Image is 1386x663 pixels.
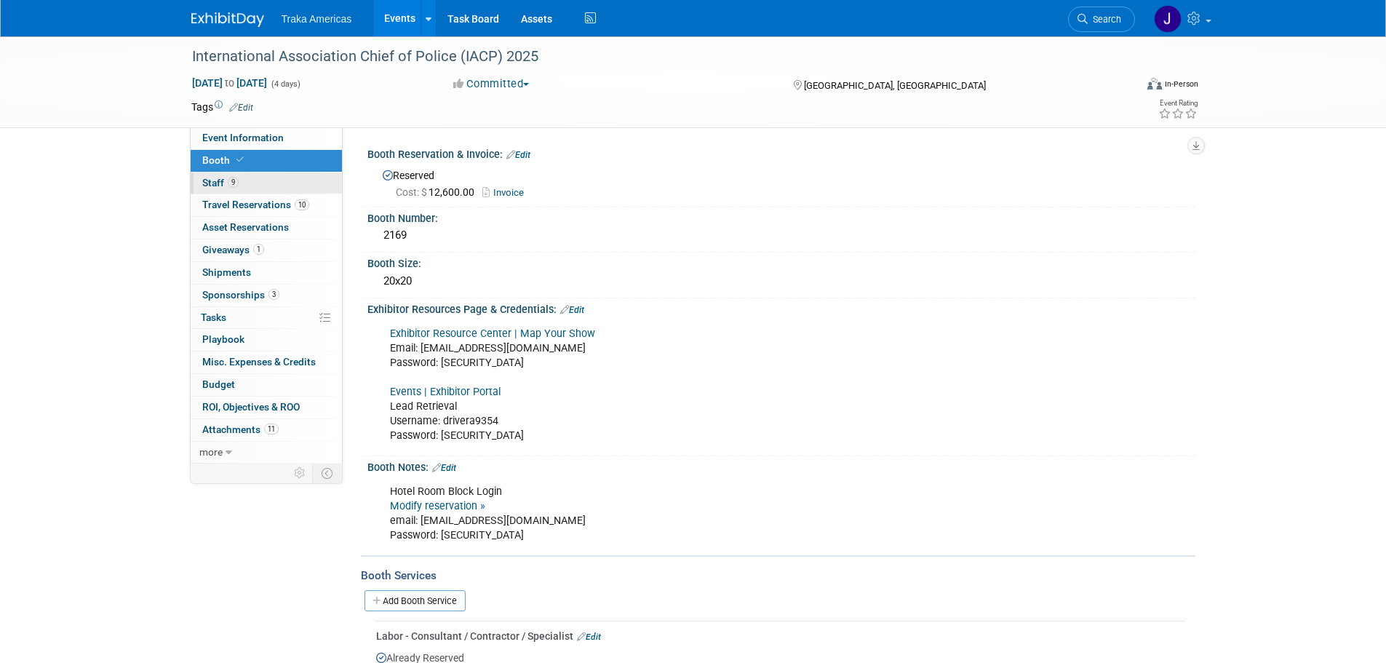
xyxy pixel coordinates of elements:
a: Booth [191,150,342,172]
span: Event Information [202,132,284,143]
span: 10 [295,199,309,210]
div: Booth Number: [367,207,1195,226]
a: Asset Reservations [191,217,342,239]
a: Edit [560,305,584,315]
a: Staff9 [191,172,342,194]
button: Committed [448,76,535,92]
span: to [223,77,236,89]
span: (4 days) [270,79,300,89]
div: Reserved [378,164,1184,200]
a: Travel Reservations10 [191,194,342,216]
div: Exhibitor Resources Page & Credentials: [367,298,1195,317]
a: Budget [191,374,342,396]
td: Toggle Event Tabs [312,464,342,483]
a: Edit [229,103,253,113]
span: Search [1088,14,1121,25]
span: Booth [202,154,247,166]
a: Edit [432,463,456,473]
span: [DATE] [DATE] [191,76,268,90]
span: ROI, Objectives & ROO [202,401,300,413]
a: Events | Exhibitor Portal [390,386,501,398]
span: Attachments [202,424,279,435]
span: Sponsorships [202,289,279,301]
div: 2169 [378,224,1184,247]
a: more [191,442,342,464]
a: ROI, Objectives & ROO [191,397,342,418]
a: Edit [506,150,530,160]
a: Search [1068,7,1135,32]
a: Sponsorships3 [191,285,342,306]
a: Tasks [191,307,342,329]
span: Traka Americas [282,13,352,25]
a: Giveaways1 [191,239,342,261]
i: Booth reservation complete [236,156,244,164]
span: 3 [268,289,279,300]
a: Add Booth Service [365,590,466,611]
div: Event Format [1049,76,1199,98]
span: Giveaways [202,244,264,255]
div: Event Rating [1158,100,1198,107]
span: Budget [202,378,235,390]
div: Booth Notes: [367,456,1195,475]
span: more [199,446,223,458]
a: Playbook [191,329,342,351]
a: Modify reservation » [390,500,485,512]
a: Edit [577,632,601,642]
div: International Association Chief of Police (IACP) 2025 [187,44,1113,70]
div: Booth Reservation & Invoice: [367,143,1195,162]
div: Labor - Consultant / Contractor / Specialist [376,629,1184,643]
span: Tasks [201,311,226,323]
span: 1 [253,244,264,255]
span: Travel Reservations [202,199,309,210]
a: Invoice [482,187,531,198]
span: 9 [228,177,239,188]
div: Email: [EMAIL_ADDRESS][DOMAIN_NAME] Password: [SECURITY_DATA] Lead Retrieval Username: drivera935... [380,319,1035,451]
div: Hotel Room Block Login email: [EMAIL_ADDRESS][DOMAIN_NAME] Password: [SECURITY_DATA] [380,477,1035,550]
td: Personalize Event Tab Strip [287,464,313,483]
span: Cost: $ [396,186,429,198]
img: ExhibitDay [191,12,264,27]
div: 20x20 [378,270,1184,293]
span: 11 [264,424,279,434]
a: Event Information [191,127,342,149]
img: Format-Inperson.png [1147,78,1162,90]
span: Asset Reservations [202,221,289,233]
td: Tags [191,100,253,114]
a: Exhibitor Resource Center | Map Your Show [390,327,595,340]
a: Misc. Expenses & Credits [191,352,342,373]
span: Misc. Expenses & Credits [202,356,316,368]
a: Attachments11 [191,419,342,441]
img: Jamie Saenz [1154,5,1182,33]
span: [GEOGRAPHIC_DATA], [GEOGRAPHIC_DATA] [804,80,986,91]
div: Booth Size: [367,253,1195,271]
span: Shipments [202,266,251,278]
span: 12,600.00 [396,186,480,198]
a: Shipments [191,262,342,284]
span: Playbook [202,333,244,345]
span: Staff [202,177,239,188]
div: Booth Services [361,568,1195,584]
div: In-Person [1164,79,1198,90]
